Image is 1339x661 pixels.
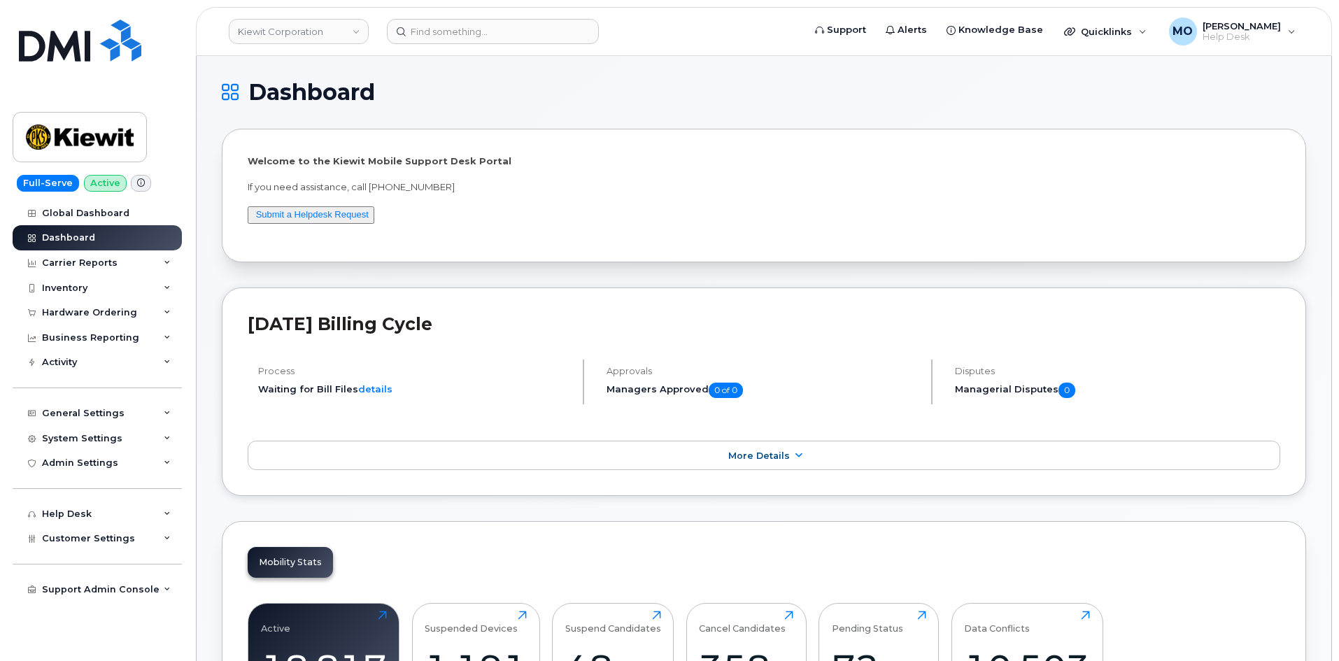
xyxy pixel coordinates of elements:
span: More Details [728,450,790,461]
div: Suspended Devices [425,611,518,634]
h5: Managers Approved [607,383,919,398]
li: Waiting for Bill Files [258,383,571,396]
p: Welcome to the Kiewit Mobile Support Desk Portal [248,155,1280,168]
div: Suspend Candidates [565,611,661,634]
h5: Managerial Disputes [955,383,1280,398]
div: Pending Status [832,611,903,634]
p: If you need assistance, call [PHONE_NUMBER] [248,180,1280,194]
div: Data Conflicts [964,611,1030,634]
span: 0 [1058,383,1075,398]
h2: [DATE] Billing Cycle [248,313,1280,334]
iframe: Messenger Launcher [1278,600,1329,651]
div: Cancel Candidates [699,611,786,634]
a: Submit a Helpdesk Request [256,209,369,220]
span: 0 of 0 [709,383,743,398]
a: details [358,383,392,395]
div: Active [261,611,290,634]
h4: Approvals [607,366,919,376]
button: Submit a Helpdesk Request [248,206,374,224]
h4: Process [258,366,571,376]
h4: Disputes [955,366,1280,376]
span: Dashboard [248,82,375,103]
